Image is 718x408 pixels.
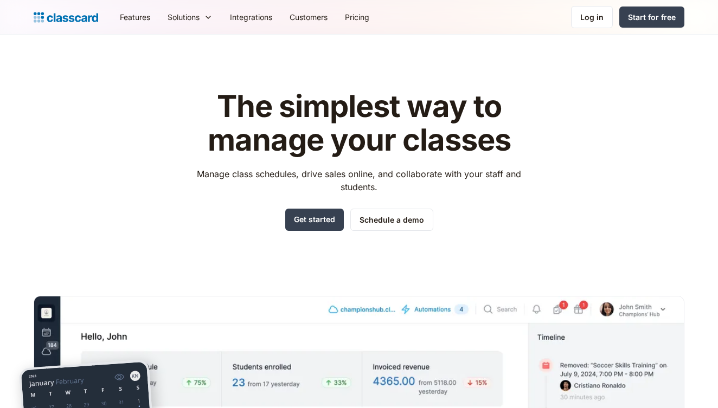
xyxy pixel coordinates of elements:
div: Log in [580,11,604,23]
a: Log in [571,6,613,28]
a: Schedule a demo [350,209,433,231]
a: home [34,10,98,25]
a: Start for free [619,7,684,28]
a: Customers [281,5,336,29]
p: Manage class schedules, drive sales online, and collaborate with your staff and students. [187,167,531,193]
div: Solutions [168,11,200,23]
a: Get started [285,209,344,231]
div: Start for free [628,11,676,23]
a: Integrations [221,5,281,29]
h1: The simplest way to manage your classes [187,90,531,157]
div: Solutions [159,5,221,29]
a: Pricing [336,5,378,29]
a: Features [111,5,159,29]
